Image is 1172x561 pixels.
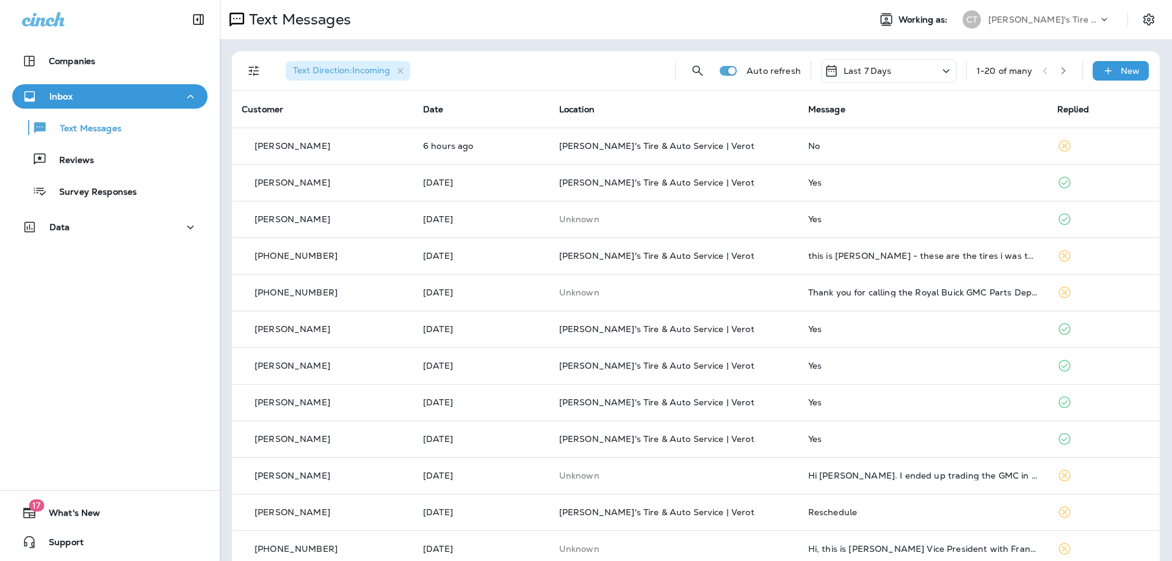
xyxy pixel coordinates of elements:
button: Collapse Sidebar [181,7,215,32]
span: Text Direction : Incoming [293,65,390,76]
p: Aug 11, 2025 07:47 AM [423,361,540,371]
button: Settings [1138,9,1160,31]
div: Hi, this is John Romney Vice President with Franchise Creator, I would like to speak to the owner... [808,544,1038,554]
button: Data [12,215,208,239]
p: [PERSON_NAME] [255,178,330,187]
p: Aug 15, 2025 06:55 AM [423,141,540,151]
p: [PERSON_NAME] [255,141,330,151]
div: 1 - 20 of many [977,66,1033,76]
div: Yes [808,397,1038,407]
button: Support [12,530,208,554]
span: [PERSON_NAME]'s Tire & Auto Service | Verot [559,397,754,408]
p: Aug 14, 2025 07:51 AM [423,214,540,224]
p: Companies [49,56,95,66]
p: New [1121,66,1140,76]
p: Aug 11, 2025 10:27 AM [423,324,540,334]
p: This customer does not have a last location and the phone number they messaged is not assigned to... [559,471,789,480]
p: Data [49,222,70,232]
p: [PHONE_NUMBER] [255,288,338,297]
p: Aug 10, 2025 11:00 AM [423,434,540,444]
span: Replied [1057,104,1089,115]
div: Yes [808,178,1038,187]
span: Support [37,537,84,552]
p: Text Messages [244,10,351,29]
p: [PERSON_NAME] [255,507,330,517]
div: this is Neil Vincent - these are the tires i was talking to you about for my AT4 [808,251,1038,261]
button: Reviews [12,147,208,172]
p: [PERSON_NAME] [255,434,330,444]
div: Yes [808,214,1038,224]
span: [PERSON_NAME]'s Tire & Auto Service | Verot [559,433,754,444]
span: [PERSON_NAME]'s Tire & Auto Service | Verot [559,250,754,261]
div: Yes [808,324,1038,334]
p: [PERSON_NAME] [255,214,330,224]
p: Inbox [49,92,73,101]
div: Thank you for calling the Royal Buick GMC Parts Department. We apologize for missing your call. W... [808,288,1038,297]
p: Survey Responses [47,187,137,198]
p: This customer does not have a last location and the phone number they messaged is not assigned to... [559,544,789,554]
span: [PERSON_NAME]'s Tire & Auto Service | Verot [559,360,754,371]
button: Search Messages [685,59,710,83]
p: Reviews [47,155,94,167]
span: Date [423,104,444,115]
span: What's New [37,508,100,523]
p: [PERSON_NAME] [255,471,330,480]
span: Location [559,104,595,115]
p: [PERSON_NAME] [255,324,330,334]
p: Aug 11, 2025 01:41 PM [423,288,540,297]
div: Yes [808,361,1038,371]
p: Aug 11, 2025 07:46 AM [423,397,540,407]
button: Text Messages [12,115,208,140]
div: Hi Chris. I ended up trading the GMC in for a new one. I'll reach out in the future when the new ... [808,471,1038,480]
span: [PERSON_NAME]'s Tire & Auto Service | Verot [559,140,754,151]
p: [PERSON_NAME] [255,361,330,371]
p: Aug 14, 2025 09:01 AM [423,178,540,187]
div: No [808,141,1038,151]
span: 17 [29,499,44,512]
span: Working as: [899,15,950,25]
p: [PHONE_NUMBER] [255,251,338,261]
div: Yes [808,434,1038,444]
span: Customer [242,104,283,115]
p: This customer does not have a last location and the phone number they messaged is not assigned to... [559,214,789,224]
p: Aug 1, 2025 08:46 AM [423,507,540,517]
p: Last 7 Days [844,66,892,76]
p: Aug 12, 2025 11:14 AM [423,251,540,261]
p: [PERSON_NAME]'s Tire & Auto [988,15,1098,24]
button: Companies [12,49,208,73]
button: Inbox [12,84,208,109]
p: Jul 31, 2025 07:00 PM [423,544,540,554]
p: Auto refresh [747,66,801,76]
span: [PERSON_NAME]'s Tire & Auto Service | Verot [559,177,754,188]
p: This customer does not have a last location and the phone number they messaged is not assigned to... [559,288,789,297]
span: [PERSON_NAME]'s Tire & Auto Service | Verot [559,324,754,335]
div: Reschedule [808,507,1038,517]
span: Message [808,104,845,115]
p: [PHONE_NUMBER] [255,544,338,554]
p: [PERSON_NAME] [255,397,330,407]
p: Aug 2, 2025 10:04 PM [423,471,540,480]
button: Filters [242,59,266,83]
p: Text Messages [48,123,121,135]
button: 17What's New [12,501,208,525]
button: Survey Responses [12,178,208,204]
span: [PERSON_NAME]'s Tire & Auto Service | Verot [559,507,754,518]
div: Text Direction:Incoming [286,61,410,81]
div: CT [963,10,981,29]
